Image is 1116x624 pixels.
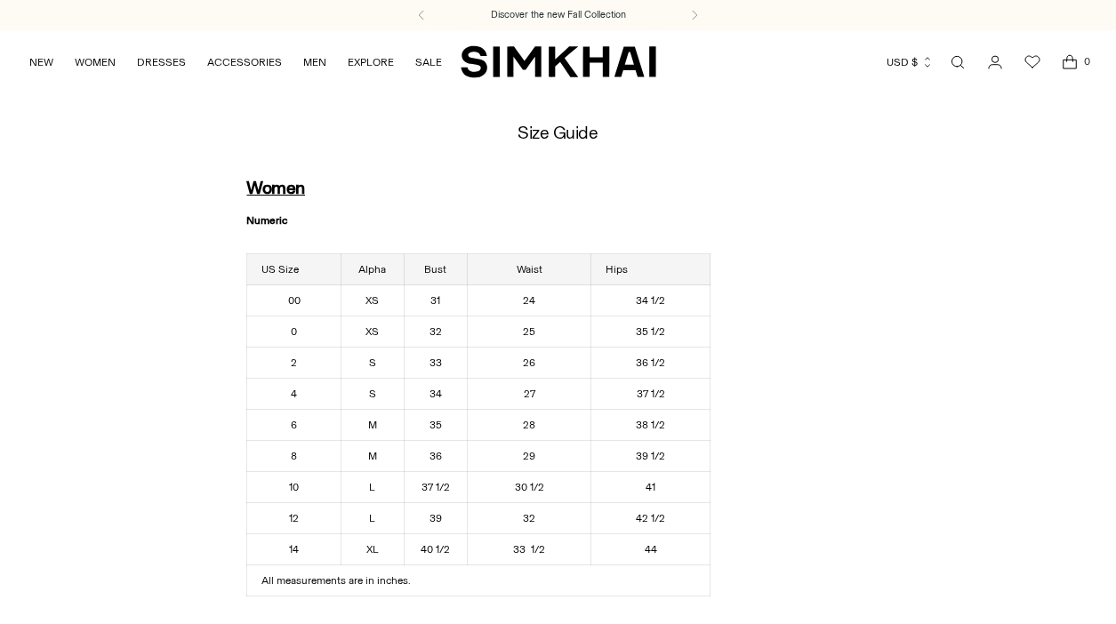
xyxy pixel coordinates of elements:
[247,254,341,285] th: US Size
[29,43,53,82] a: NEW
[247,534,341,565] td: 14
[887,43,934,82] button: USD $
[404,316,467,348] td: 32
[467,441,591,472] td: 29
[246,214,287,227] strong: Numeric
[404,503,467,534] td: 39
[207,43,282,82] a: ACCESSORIES
[303,43,326,82] a: MEN
[348,43,394,82] a: EXPLORE
[491,8,626,22] a: Discover the new Fall Collection
[341,285,404,316] td: XS
[247,285,341,316] td: 00
[341,316,404,348] td: XS
[404,534,467,565] td: 40 1/2
[591,254,711,285] th: Hips
[467,254,591,285] th: Waist
[247,503,341,534] td: 12
[341,410,404,441] td: M
[247,472,341,503] td: 10
[591,379,711,410] td: 37 1/2
[467,348,591,379] td: 26
[591,472,711,503] td: 41
[137,43,186,82] a: DRESSES
[467,379,591,410] td: 27
[467,410,591,441] td: 28
[940,44,975,80] a: Open search modal
[591,534,711,565] td: 44
[461,44,656,79] a: SIMKHAI
[591,348,711,379] td: 36 1/2
[247,410,341,441] td: 6
[247,348,341,379] td: 2
[467,503,591,534] td: 32
[977,44,1013,80] a: Go to the account page
[341,534,404,565] td: XL
[247,441,341,472] td: 8
[404,379,467,410] td: 34
[341,441,404,472] td: M
[1052,44,1088,80] a: Open cart modal
[404,254,467,285] th: Bust
[591,503,711,534] td: 42 1/2
[341,379,404,410] td: S
[467,316,591,348] td: 25
[247,379,341,410] td: 4
[404,285,467,316] td: 31
[518,124,598,143] h1: Size Guide
[341,348,404,379] td: S
[591,410,711,441] td: 38 1/2
[75,43,116,82] a: WOMEN
[341,472,404,503] td: L
[404,441,467,472] td: 36
[404,472,467,503] td: 37 1/2
[404,410,467,441] td: 35
[467,472,591,503] td: 30 1/2
[1079,53,1095,69] span: 0
[404,348,467,379] td: 33
[247,316,341,348] td: 0
[341,254,404,285] th: Alpha
[415,43,442,82] a: SALE
[246,177,305,198] strong: Women
[1015,44,1050,80] a: Wishlist
[247,565,711,596] td: All measurements are in inches.
[591,285,711,316] td: 34 1/2
[591,316,711,348] td: 35 1/2
[591,441,711,472] td: 39 1/2
[467,534,591,565] td: 33 1/2
[467,285,591,316] td: 24
[341,503,404,534] td: L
